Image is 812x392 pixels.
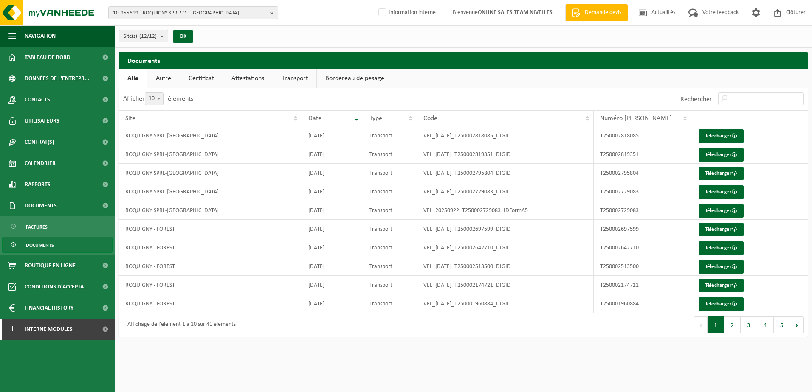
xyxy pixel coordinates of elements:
[302,126,363,145] td: [DATE]
[145,93,163,105] span: 10
[25,297,73,319] span: Financial History
[594,182,691,201] td: T250002729083
[417,182,594,201] td: VEL_[DATE]_T250002729083_DIGID
[363,201,417,220] td: Transport
[119,164,302,182] td: ROQUIGNY SPRL-[GEOGRAPHIC_DATA]
[699,167,744,180] a: Télécharger
[363,164,417,182] td: Transport
[594,145,691,164] td: T250002819351
[694,316,708,333] button: Previous
[123,317,236,333] div: Affichage de l'élément 1 à 10 sur 41 éléments
[119,182,302,201] td: ROQUIGNY SPRL-[GEOGRAPHIC_DATA]
[119,52,808,68] h2: Documents
[25,195,57,216] span: Documents
[25,255,76,276] span: Boutique en ligne
[2,218,113,235] a: Factures
[119,238,302,257] td: ROQUIGNY - FOREST
[25,68,90,89] span: Données de l'entrepr...
[273,69,316,88] a: Transport
[26,219,48,235] span: Factures
[377,6,436,19] label: Information interne
[302,182,363,201] td: [DATE]
[708,316,724,333] button: 1
[363,238,417,257] td: Transport
[139,34,157,39] count: (12/12)
[302,257,363,276] td: [DATE]
[147,69,180,88] a: Autre
[417,201,594,220] td: VEL_20250922_T250002729083_IDFormA5
[417,276,594,294] td: VEL_[DATE]_T250002174721_DIGID
[699,223,744,236] a: Télécharger
[594,201,691,220] td: T250002729083
[699,129,744,143] a: Télécharger
[790,316,804,333] button: Next
[125,115,135,122] span: Site
[302,145,363,164] td: [DATE]
[119,30,168,42] button: Site(s)(12/12)
[173,30,193,43] button: OK
[699,148,744,162] a: Télécharger
[223,69,273,88] a: Attestations
[25,47,70,68] span: Tableau de bord
[363,145,417,164] td: Transport
[363,126,417,145] td: Transport
[417,238,594,257] td: VEL_[DATE]_T250002642710_DIGID
[594,238,691,257] td: T250002642710
[369,115,382,122] span: Type
[699,204,744,218] a: Télécharger
[417,126,594,145] td: VEL_[DATE]_T250002818085_DIGID
[724,316,741,333] button: 2
[123,95,193,102] label: Afficher éléments
[594,126,691,145] td: T250002818085
[741,316,757,333] button: 3
[363,220,417,238] td: Transport
[594,257,691,276] td: T250002513500
[363,276,417,294] td: Transport
[417,257,594,276] td: VEL_[DATE]_T250002513500_DIGID
[417,164,594,182] td: VEL_[DATE]_T250002795804_DIGID
[583,8,623,17] span: Demande devis
[302,220,363,238] td: [DATE]
[699,185,744,199] a: Télécharger
[680,96,714,103] label: Rechercher:
[699,241,744,255] a: Télécharger
[119,294,302,313] td: ROQUIGNY - FOREST
[302,294,363,313] td: [DATE]
[26,237,54,253] span: Documents
[565,4,628,21] a: Demande devis
[302,201,363,220] td: [DATE]
[363,294,417,313] td: Transport
[594,220,691,238] td: T250002697599
[423,115,437,122] span: Code
[25,110,59,132] span: Utilisateurs
[308,115,321,122] span: Date
[302,276,363,294] td: [DATE]
[119,220,302,238] td: ROQUIGNY - FOREST
[25,132,54,153] span: Contrat(s)
[417,220,594,238] td: VEL_[DATE]_T250002697599_DIGID
[8,319,16,340] span: I
[119,126,302,145] td: ROQUIGNY SPRL-[GEOGRAPHIC_DATA]
[25,89,50,110] span: Contacts
[594,276,691,294] td: T250002174721
[363,257,417,276] td: Transport
[180,69,223,88] a: Certificat
[119,201,302,220] td: ROQUIGNY SPRL-[GEOGRAPHIC_DATA]
[25,25,56,47] span: Navigation
[2,237,113,253] a: Documents
[757,316,774,333] button: 4
[699,297,744,311] a: Télécharger
[363,182,417,201] td: Transport
[600,115,672,122] span: Numéro [PERSON_NAME]
[119,69,147,88] a: Alle
[317,69,393,88] a: Bordereau de pesage
[25,276,89,297] span: Conditions d'accepta...
[417,145,594,164] td: VEL_[DATE]_T250002819351_DIGID
[124,30,157,43] span: Site(s)
[302,164,363,182] td: [DATE]
[774,316,790,333] button: 5
[25,153,56,174] span: Calendrier
[113,7,267,20] span: 10-955619 - ROQUIGNY SPRL*** - [GEOGRAPHIC_DATA]
[25,174,51,195] span: Rapports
